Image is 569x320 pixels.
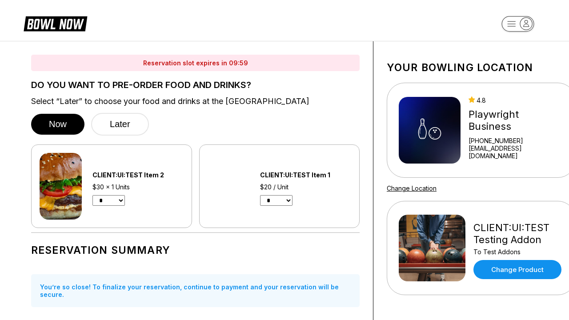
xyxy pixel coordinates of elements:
div: $20 / Unit [260,183,351,191]
label: DO YOU WANT TO PRE-ORDER FOOD AND DRINKS? [31,80,360,90]
img: CLIENT:UI:TEST Testing Addon [399,215,465,281]
a: [EMAIL_ADDRESS][DOMAIN_NAME] [469,144,564,160]
div: Playwright Business [469,108,564,132]
div: CLIENT:UI:TEST Item 1 [260,171,351,179]
div: CLIENT:UI:TEST Item 2 [92,171,184,179]
a: Change Location [387,184,437,192]
div: 4.8 [469,96,564,104]
div: You’re so close! To finalize your reservation, continue to payment and your reservation will be s... [31,274,360,307]
button: Later [91,113,149,136]
h1: Reservation Summary [31,244,360,256]
a: Change Product [473,260,561,279]
div: Reservation slot expires in 09:59 [31,55,360,71]
div: To Test Addons [473,248,564,256]
label: Select “Later” to choose your food and drinks at the [GEOGRAPHIC_DATA] [31,96,360,106]
img: Playwright Business [399,97,461,164]
button: Now [31,114,84,135]
img: CLIENT:UI:TEST Item 2 [40,153,82,220]
div: [PHONE_NUMBER] [469,137,564,144]
div: CLIENT:UI:TEST Testing Addon [473,222,564,246]
div: $30 x 1 Units [92,183,184,191]
img: CLIENT:UI:TEST Item 1 [208,153,250,220]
